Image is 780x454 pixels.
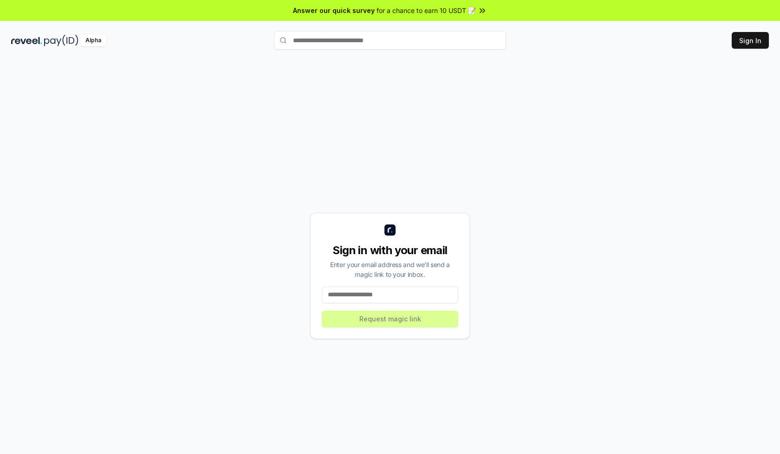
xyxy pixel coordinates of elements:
[322,243,458,258] div: Sign in with your email
[293,6,375,15] span: Answer our quick survey
[377,6,476,15] span: for a chance to earn 10 USDT 📝
[732,32,769,49] button: Sign In
[44,35,78,46] img: pay_id
[11,35,42,46] img: reveel_dark
[384,224,396,236] img: logo_small
[80,35,106,46] div: Alpha
[322,260,458,279] div: Enter your email address and we’ll send a magic link to your inbox.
